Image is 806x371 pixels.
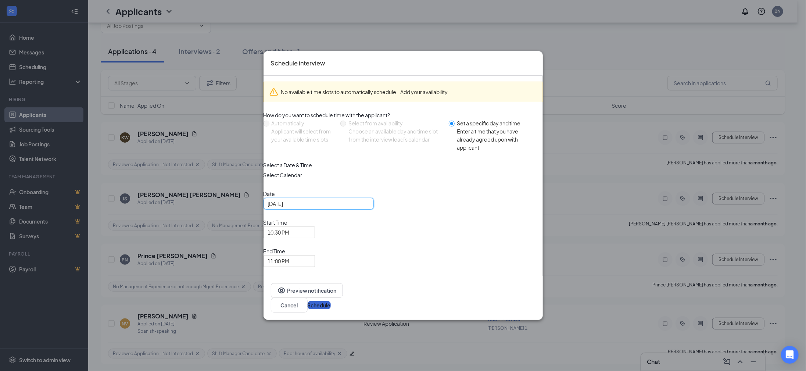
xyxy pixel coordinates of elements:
div: Open Intercom Messenger [781,346,799,364]
div: No available time slots to automatically schedule. [281,88,537,96]
span: End Time [264,247,315,255]
h3: Schedule interview [271,58,326,68]
div: Set a specific day and time [457,119,537,127]
div: Select a Date & Time [264,161,543,169]
div: How do you want to schedule time with the applicant? [264,111,543,119]
div: Automatically [272,119,335,127]
button: EyePreview notification [271,283,343,298]
div: Enter a time that you have already agreed upon with applicant [457,127,537,151]
svg: Eye [277,286,286,295]
span: Start Time [264,218,315,226]
div: Applicant will select from your available time slots [272,127,335,143]
span: Date [264,190,543,198]
span: Select Calendar [264,171,543,179]
button: Schedule [308,301,331,309]
div: Select from availability [348,119,443,127]
span: 10:30 PM [268,227,290,238]
div: Choose an available day and time slot from the interview lead’s calendar [348,127,443,143]
button: Add your availability [401,88,448,96]
input: Aug 30, 2025 [268,200,368,208]
svg: Warning [269,88,278,96]
button: Cancel [271,298,308,313]
span: 11:00 PM [268,256,290,267]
